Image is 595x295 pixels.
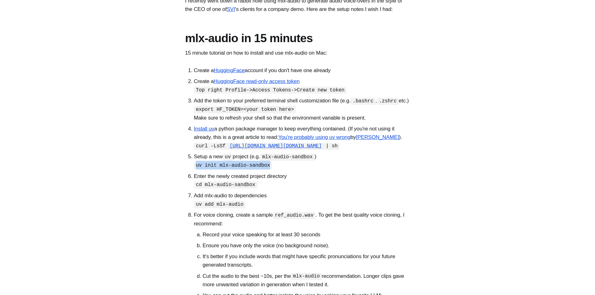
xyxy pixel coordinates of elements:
code: [URL][DOMAIN_NAME][DOMAIN_NAME] [228,143,324,150]
p: 15 minute tutorial on how to install and use mlx-audio on Mac: [185,49,410,57]
li: Setup a new project (e.g. ) [194,152,410,169]
a: HuggingFace [214,67,245,73]
code: uv add mlx-audio [194,201,245,208]
code: export HF_TOKEN=<your token here> [194,106,296,113]
li: Record your voice speaking for at least 30 seconds [203,230,410,239]
a: Install uv [194,126,214,132]
li: Cut the audio to the best ~10s, per the recommendation. Longer clips gave more unwanted variation... [203,272,410,289]
a: [URL][DOMAIN_NAME][DOMAIN_NAME] [228,143,324,149]
code: | sh [324,143,340,150]
li: Create a account if you don't have one already [194,66,410,75]
a: SVI [227,6,235,12]
code: mlx-audio [291,273,322,280]
code: cd mlx-audio-sandbox [194,181,257,189]
li: It's better if you include words that might have specific pronunciations for your future generate... [203,252,410,269]
code: ref_audio.wav [273,212,316,219]
code: uv init mlx-audio-sandbox [194,162,272,169]
li: Enter the newly created project directory [194,172,410,189]
code: curl -LsSf [194,143,228,150]
code: Top right Profile->Access Tokens->Create new token [194,87,347,94]
code: .zshrc [377,98,399,105]
a: You're probably using uv wrong [278,134,350,140]
li: Create a [194,77,410,94]
li: Add the token to your preferred terminal shell customization file (e.g. , etc.) Make sure to refr... [194,96,410,122]
h1: mlx-audio in 15 minutes [185,31,410,45]
li: Add mlx-audio to dependencies [194,191,410,208]
a: HuggingFace read-only access token [214,78,300,84]
code: uv [223,154,233,161]
code: mlx-audio-sandbox [260,154,315,161]
li: a python package manager to keep everything contained. (If you're not using it already, this is a... [194,125,410,150]
code: .bashrc [350,98,375,105]
a: [PERSON_NAME] [356,134,399,140]
li: Ensure you have only the voice (no background noise). [203,241,410,250]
